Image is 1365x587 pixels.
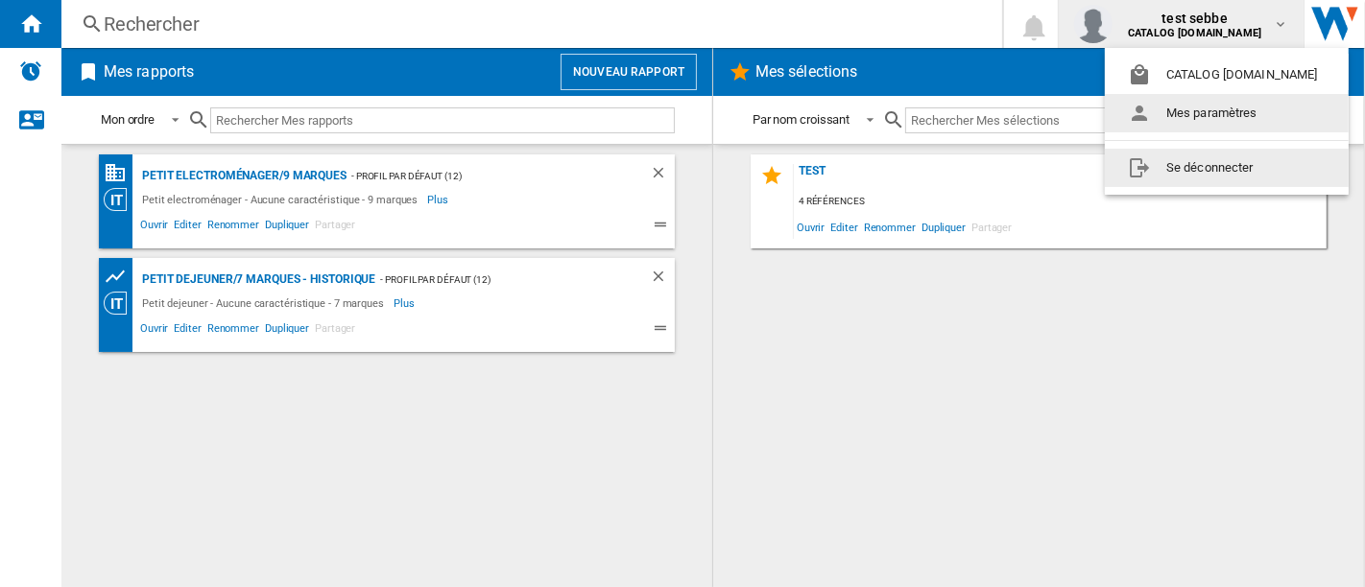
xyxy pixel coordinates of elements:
button: CATALOG [DOMAIN_NAME] [1105,56,1349,94]
button: Mes paramètres [1105,94,1349,132]
button: Se déconnecter [1105,149,1349,187]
